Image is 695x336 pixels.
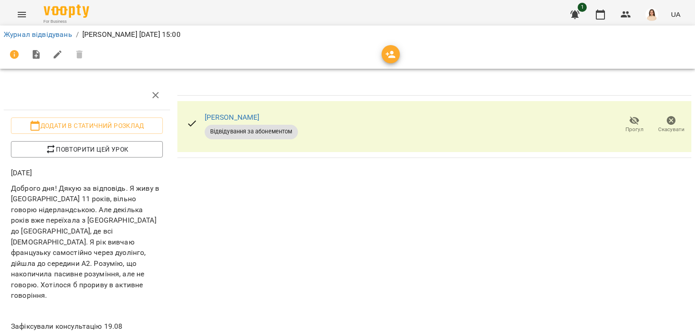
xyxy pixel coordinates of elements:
[4,29,691,40] nav: breadcrumb
[645,8,658,21] img: 76124efe13172d74632d2d2d3678e7ed.png
[76,29,79,40] li: /
[11,4,33,25] button: Menu
[667,6,684,23] button: UA
[18,120,156,131] span: Додати в статичний розклад
[671,10,680,19] span: UA
[11,141,163,158] button: Повторити цей урок
[205,113,260,122] a: [PERSON_NAME]
[4,30,72,39] a: Журнал відвідувань
[11,168,163,178] p: [DATE]
[44,5,89,18] img: Voopty Logo
[625,126,644,133] span: Прогул
[11,321,163,332] p: Зафіксували консультацію 19.08
[11,117,163,134] button: Додати в статичний розклад
[44,19,89,25] span: For Business
[653,112,690,137] button: Скасувати
[616,112,653,137] button: Прогул
[11,183,163,301] p: Доброго дня! Дякую за відповідь. Я живу в [GEOGRAPHIC_DATA] 11 років, вільно говорю нідерландсько...
[205,127,298,136] span: Відвідування за абонементом
[18,144,156,155] span: Повторити цей урок
[82,29,181,40] p: [PERSON_NAME] [DATE] 15:00
[658,126,685,133] span: Скасувати
[578,3,587,12] span: 1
